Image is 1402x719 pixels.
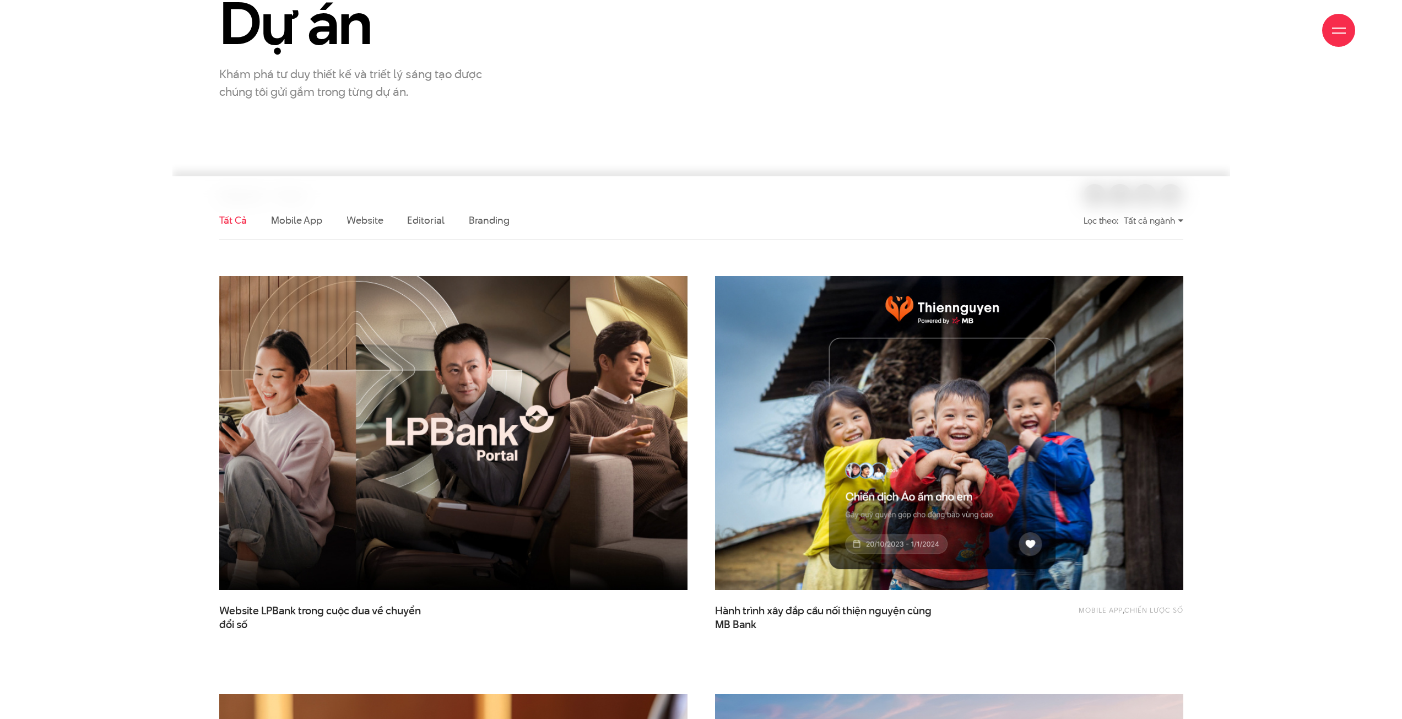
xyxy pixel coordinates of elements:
span: đổi số [219,618,247,632]
a: Chiến lược số [1124,605,1183,615]
a: Tất cả [219,213,247,227]
span: Website LPBank trong cuộc đua về chuyển [219,604,440,631]
a: Mobile app [1079,605,1123,615]
img: LPBank portal [196,261,711,606]
img: thumb [715,276,1183,590]
a: Website [347,213,383,227]
a: Branding [469,213,510,227]
a: Editorial [407,213,444,227]
div: , [996,604,1183,626]
div: Lọc theo: [1084,211,1118,230]
p: Khám phá tư duy thiết kế và triết lý sáng tạo được chúng tôi gửi gắm trong từng dự án. [219,65,495,100]
span: MB Bank [715,618,756,632]
a: Mobile app [271,213,322,227]
a: Hành trình xây đắp cầu nối thiện nguyện cùngMB Bank [715,604,935,631]
div: Tất cả ngành [1124,211,1183,230]
span: Hành trình xây đắp cầu nối thiện nguyện cùng [715,604,935,631]
a: Website LPBank trong cuộc đua về chuyểnđổi số [219,604,440,631]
